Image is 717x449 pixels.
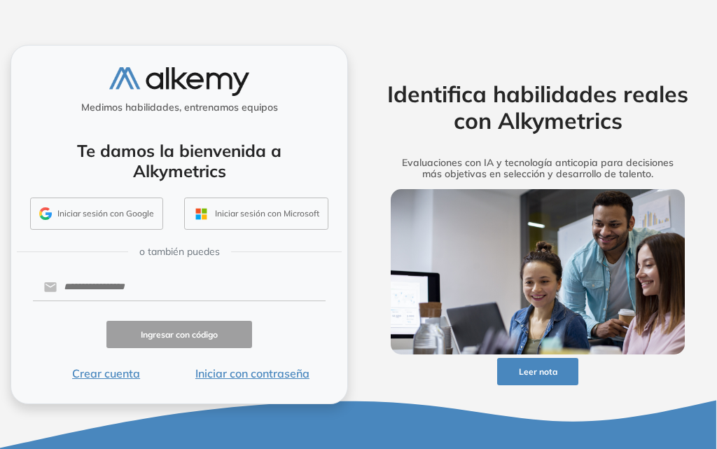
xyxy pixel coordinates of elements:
h5: Evaluaciones con IA y tecnología anticopia para decisiones más objetivas en selección y desarroll... [375,157,701,181]
h4: Te damos la bienvenida a Alkymetrics [29,141,329,181]
img: OUTLOOK_ICON [193,206,209,222]
h2: Identifica habilidades reales con Alkymetrics [375,81,701,134]
span: o también puedes [139,244,220,259]
img: img-more-info [391,189,684,354]
img: logo-alkemy [109,67,249,96]
button: Leer nota [497,358,579,385]
button: Ingresar con código [106,321,253,348]
h5: Medimos habilidades, entrenamos equipos [17,102,342,113]
img: GMAIL_ICON [39,207,52,220]
button: Iniciar sesión con Microsoft [184,198,328,230]
button: Iniciar con contraseña [179,365,326,382]
button: Iniciar sesión con Google [30,198,163,230]
button: Crear cuenta [33,365,179,382]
